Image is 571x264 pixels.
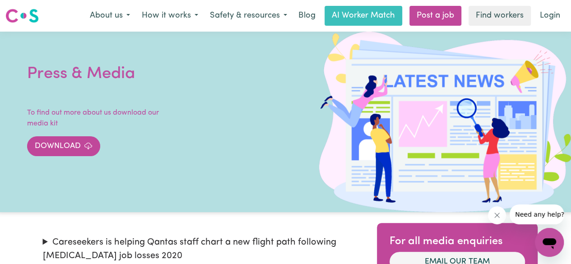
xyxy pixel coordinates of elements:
[136,6,204,25] button: How it works
[488,206,506,224] iframe: Close message
[5,8,39,24] img: Careseekers logo
[409,6,461,26] a: Post a job
[469,6,531,26] a: Find workers
[534,6,566,26] a: Login
[325,6,402,26] a: AI Worker Match
[27,107,162,129] p: To find out more about us download our media kit
[390,235,525,248] h2: For all media enquiries
[204,6,293,25] button: Safety & resources
[510,204,564,224] iframe: Message from company
[43,236,357,263] summary: Careseekers is helping Qantas staff chart a new flight path following [MEDICAL_DATA] job losses 2020
[293,6,321,26] a: Blog
[84,6,136,25] button: About us
[535,228,564,257] iframe: Button to launch messaging window
[5,5,39,26] a: Careseekers logo
[27,62,244,86] h1: Press & Media
[5,6,55,14] span: Need any help?
[27,136,100,156] a: Download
